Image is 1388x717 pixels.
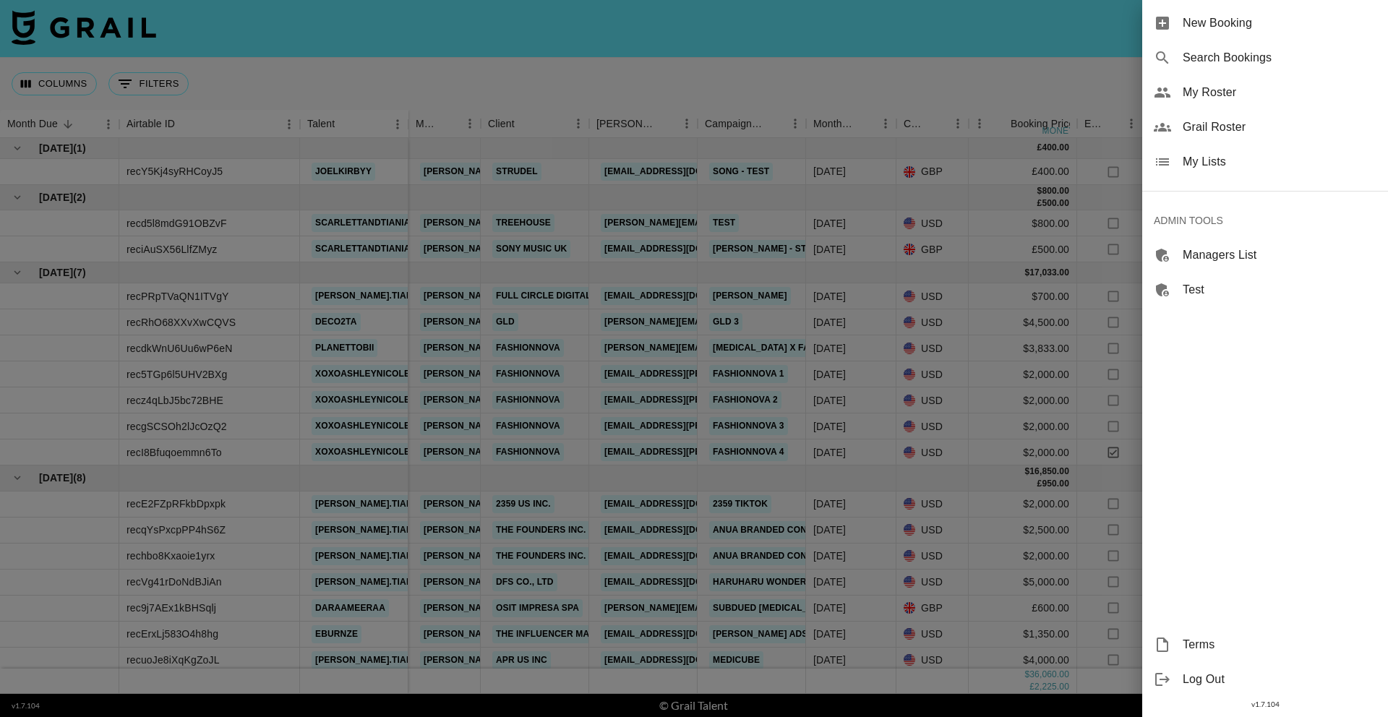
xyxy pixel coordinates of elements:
div: New Booking [1142,6,1388,40]
div: Grail Roster [1142,110,1388,145]
span: Search Bookings [1183,49,1376,66]
div: ADMIN TOOLS [1142,203,1388,238]
div: Log Out [1142,662,1388,697]
div: Managers List [1142,238,1388,272]
div: Test [1142,272,1388,307]
div: My Lists [1142,145,1388,179]
div: My Roster [1142,75,1388,110]
div: v 1.7.104 [1142,697,1388,712]
div: Search Bookings [1142,40,1388,75]
span: Terms [1183,636,1376,653]
span: Managers List [1183,246,1376,264]
span: My Lists [1183,153,1376,171]
div: Terms [1142,627,1388,662]
span: New Booking [1183,14,1376,32]
span: Log Out [1183,671,1376,688]
span: My Roster [1183,84,1376,101]
span: Grail Roster [1183,119,1376,136]
span: Test [1183,281,1376,299]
